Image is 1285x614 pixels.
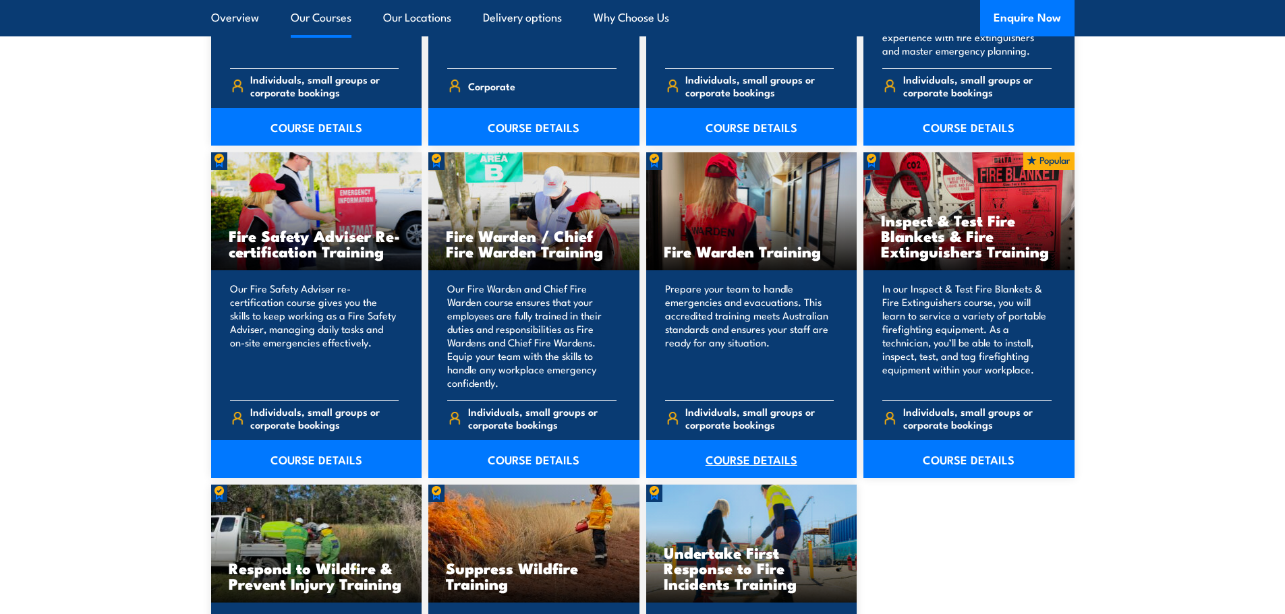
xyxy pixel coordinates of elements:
p: In our Inspect & Test Fire Blankets & Fire Extinguishers course, you will learn to service a vari... [882,282,1052,390]
a: COURSE DETAILS [863,108,1075,146]
a: COURSE DETAILS [646,108,857,146]
h3: Respond to Wildfire & Prevent Injury Training [229,560,405,591]
span: Individuals, small groups or corporate bookings [903,73,1052,98]
span: Individuals, small groups or corporate bookings [685,405,834,431]
p: Our Fire Warden and Chief Fire Warden course ensures that your employees are fully trained in the... [447,282,617,390]
p: Our Fire Safety Adviser re-certification course gives you the skills to keep working as a Fire Sa... [230,282,399,390]
span: Individuals, small groups or corporate bookings [250,73,399,98]
a: COURSE DETAILS [428,440,639,478]
a: COURSE DETAILS [211,108,422,146]
h3: Undertake First Response to Fire Incidents Training [664,545,840,591]
a: COURSE DETAILS [428,108,639,146]
span: Individuals, small groups or corporate bookings [468,405,617,431]
a: COURSE DETAILS [211,440,422,478]
span: Individuals, small groups or corporate bookings [685,73,834,98]
span: Individuals, small groups or corporate bookings [250,405,399,431]
a: COURSE DETAILS [863,440,1075,478]
span: Individuals, small groups or corporate bookings [903,405,1052,431]
h3: Fire Warden Training [664,243,840,259]
span: Corporate [468,75,515,96]
p: Prepare your team to handle emergencies and evacuations. This accredited training meets Australia... [665,282,834,390]
a: COURSE DETAILS [646,440,857,478]
h3: Fire Warden / Chief Fire Warden Training [446,228,622,259]
h3: Inspect & Test Fire Blankets & Fire Extinguishers Training [881,212,1057,259]
h3: Suppress Wildfire Training [446,560,622,591]
h3: Fire Safety Adviser Re-certification Training [229,228,405,259]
